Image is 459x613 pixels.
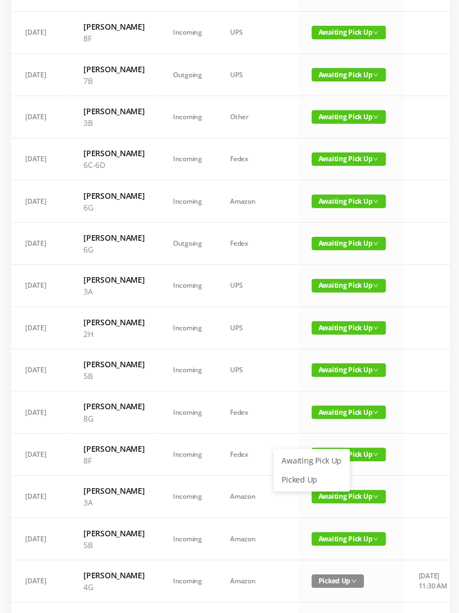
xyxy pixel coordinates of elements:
[83,63,144,74] h6: [PERSON_NAME]
[215,138,296,180] td: Fedex
[310,572,362,585] span: Picked Up
[83,441,144,452] h6: [PERSON_NAME]
[158,516,215,558] td: Incoming
[371,408,377,413] i: icon: down
[215,432,296,474] td: Fedex
[11,474,69,516] td: [DATE]
[158,138,215,180] td: Incoming
[215,96,296,138] td: Other
[83,567,144,578] h6: [PERSON_NAME]
[371,156,377,161] i: icon: down
[83,189,144,200] h6: [PERSON_NAME]
[371,366,377,371] i: icon: down
[83,116,144,128] p: 3B
[11,432,69,474] td: [DATE]
[215,54,296,96] td: UPS
[371,72,377,77] i: icon: down
[83,525,144,536] h6: [PERSON_NAME]
[215,12,296,54] td: UPS
[83,368,144,380] p: 5B
[215,474,296,516] td: Amazon
[11,138,69,180] td: [DATE]
[158,306,215,348] td: Incoming
[11,264,69,306] td: [DATE]
[83,494,144,506] p: 3A
[215,306,296,348] td: UPS
[371,240,377,245] i: icon: down
[310,26,384,39] span: Awaiting Pick Up
[158,264,215,306] td: Incoming
[310,278,384,291] span: Awaiting Pick Up
[83,32,144,44] p: 8F
[215,516,296,558] td: Amazon
[215,390,296,432] td: Fedex
[158,474,215,516] td: Incoming
[83,284,144,296] p: 3A
[158,390,215,432] td: Incoming
[11,180,69,222] td: [DATE]
[158,222,215,264] td: Outgoing
[11,558,69,600] td: [DATE]
[310,194,384,207] span: Awaiting Pick Up
[310,68,384,81] span: Awaiting Pick Up
[158,348,215,390] td: Incoming
[371,324,377,329] i: icon: down
[274,450,346,467] a: Awaiting Pick Up
[371,30,377,35] i: icon: down
[83,452,144,464] p: 8F
[11,348,69,390] td: [DATE]
[371,534,377,539] i: icon: down
[83,158,144,170] p: 6C-6D
[83,315,144,326] h6: [PERSON_NAME]
[11,306,69,348] td: [DATE]
[83,410,144,422] p: 8G
[83,273,144,284] h6: [PERSON_NAME]
[274,469,346,486] a: Picked Up
[215,558,296,600] td: Amazon
[11,54,69,96] td: [DATE]
[310,530,384,543] span: Awaiting Pick Up
[310,152,384,165] span: Awaiting Pick Up
[215,222,296,264] td: Fedex
[215,180,296,222] td: Amazon
[310,320,384,333] span: Awaiting Pick Up
[158,12,215,54] td: Incoming
[310,404,384,417] span: Awaiting Pick Up
[215,348,296,390] td: UPS
[83,357,144,368] h6: [PERSON_NAME]
[310,236,384,249] span: Awaiting Pick Up
[158,54,215,96] td: Outgoing
[158,432,215,474] td: Incoming
[83,231,144,242] h6: [PERSON_NAME]
[158,558,215,600] td: Incoming
[83,74,144,86] p: 7B
[310,110,384,123] span: Awaiting Pick Up
[310,488,384,501] span: Awaiting Pick Up
[371,114,377,119] i: icon: down
[83,200,144,212] p: 6G
[371,492,377,497] i: icon: down
[11,12,69,54] td: [DATE]
[371,282,377,287] i: icon: down
[371,450,377,455] i: icon: down
[83,578,144,590] p: 4G
[83,536,144,548] p: 5B
[11,390,69,432] td: [DATE]
[83,326,144,338] p: 2H
[83,21,144,32] h6: [PERSON_NAME]
[158,96,215,138] td: Incoming
[11,516,69,558] td: [DATE]
[349,575,355,581] i: icon: down
[11,96,69,138] td: [DATE]
[310,362,384,375] span: Awaiting Pick Up
[83,105,144,116] h6: [PERSON_NAME]
[83,242,144,254] p: 6G
[215,264,296,306] td: UPS
[371,198,377,203] i: icon: down
[83,483,144,494] h6: [PERSON_NAME]
[11,222,69,264] td: [DATE]
[83,147,144,158] h6: [PERSON_NAME]
[158,180,215,222] td: Incoming
[83,399,144,410] h6: [PERSON_NAME]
